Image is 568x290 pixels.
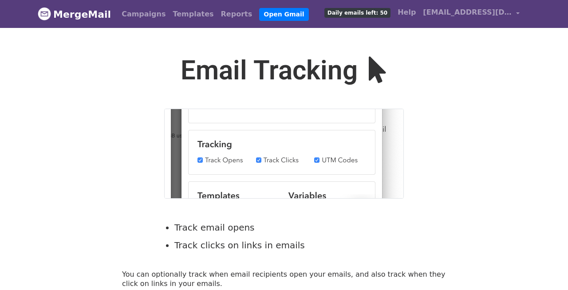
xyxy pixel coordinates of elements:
li: Track clicks on links in emails [174,239,395,252]
a: Daily emails left: 50 [321,4,394,21]
p: You can optionally track when email recipients open your emails, and also track when they click o... [122,270,446,288]
a: MergeMail [38,5,111,24]
a: Reports [217,5,256,23]
span: Daily emails left: 50 [324,8,390,18]
a: Campaigns [118,5,169,23]
a: Templates [169,5,217,23]
img: MergeMail logo [38,7,51,20]
li: Track email opens [174,221,395,234]
a: Help [394,4,419,21]
span: [EMAIL_ADDRESS][DOMAIN_NAME] [423,7,512,18]
a: Open Gmail [259,8,308,21]
a: [EMAIL_ADDRESS][DOMAIN_NAME] [419,4,523,24]
h1: Email Tracking [164,55,404,86]
img: Email Tracking [164,109,404,199]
